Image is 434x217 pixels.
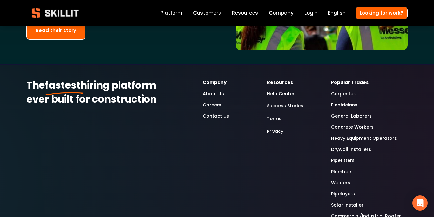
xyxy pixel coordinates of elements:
strong: Company [203,79,227,87]
a: Customers [193,9,221,17]
a: Looking for work? [356,7,408,19]
a: Careers [203,101,221,109]
strong: The [26,78,45,95]
a: Login [304,9,318,17]
a: Welders [331,179,350,186]
a: Platform [160,9,182,17]
a: Read their story [26,21,85,40]
a: Terms [267,114,281,123]
a: Plumbers [331,168,353,175]
a: Pipelayers [331,190,355,198]
a: Carpenters [331,90,358,98]
img: Skillit [26,3,84,23]
a: Pipefitters [331,157,355,164]
a: Success Stories [267,102,303,110]
strong: hiring platform ever built for construction [26,78,158,109]
a: Solar Installer [331,201,363,209]
a: Contact Us [203,112,229,120]
a: Electricians [331,101,357,109]
a: Privacy [267,127,283,136]
a: Company [269,9,294,17]
span: Resources [232,9,258,17]
a: folder dropdown [232,9,258,17]
div: Open Intercom Messenger [412,195,428,211]
a: About Us [203,90,224,98]
a: Help Center [267,90,295,98]
strong: Resources [267,79,293,87]
strong: fastest [45,78,80,95]
a: Concrete Workers [331,124,374,131]
a: Heavy Equipment Operators [331,135,397,142]
a: Drywall Installers [331,146,371,153]
div: language picker [328,9,346,17]
span: English [328,9,346,17]
strong: Popular Trades [331,79,369,87]
a: General Laborers [331,112,372,120]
